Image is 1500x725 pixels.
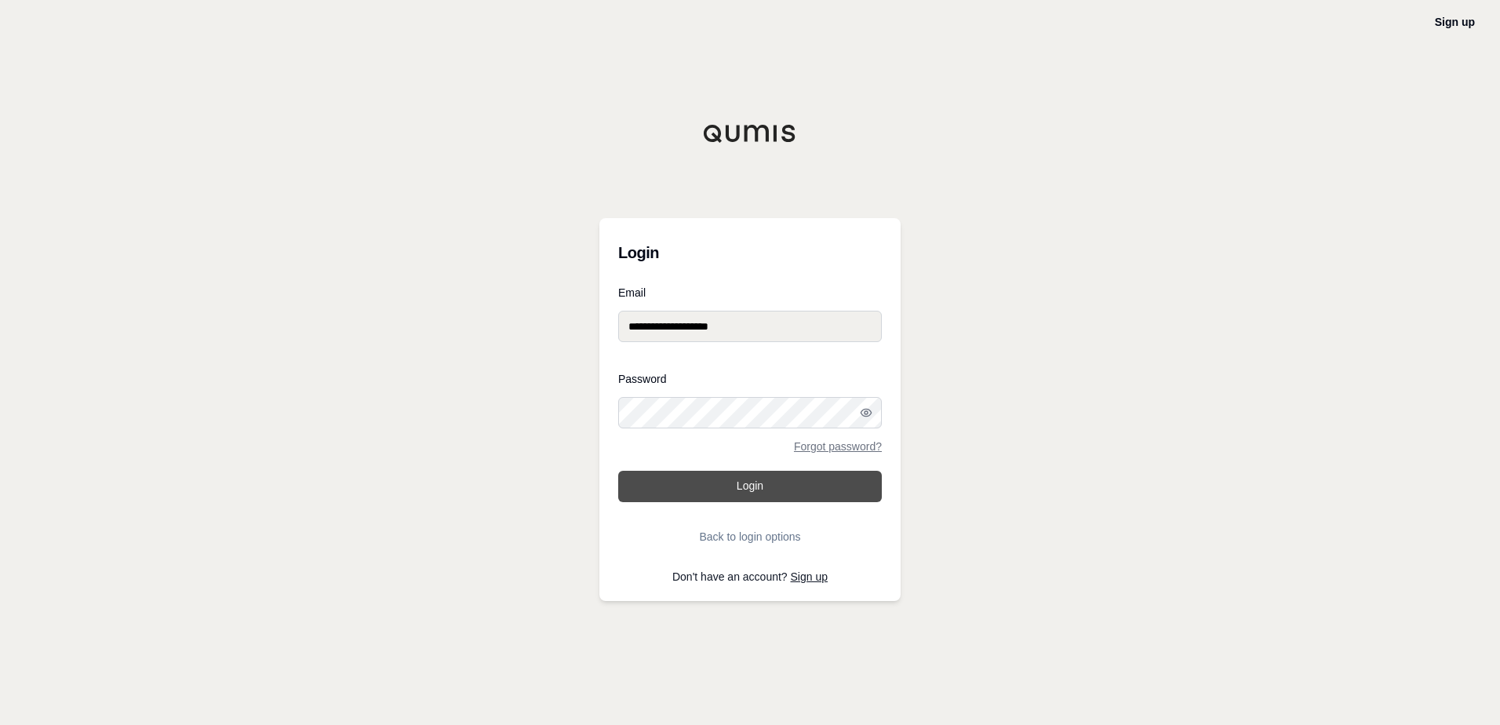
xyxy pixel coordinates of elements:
[791,570,828,583] a: Sign up
[618,373,882,384] label: Password
[618,571,882,582] p: Don't have an account?
[794,441,882,452] a: Forgot password?
[618,471,882,502] button: Login
[703,124,797,143] img: Qumis
[618,287,882,298] label: Email
[618,237,882,268] h3: Login
[618,521,882,552] button: Back to login options
[1435,16,1475,28] a: Sign up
